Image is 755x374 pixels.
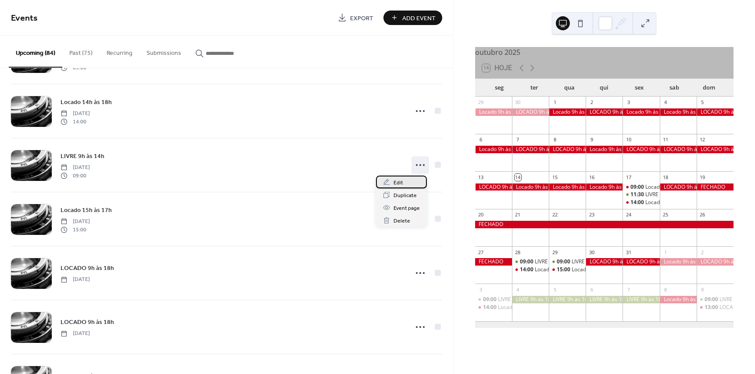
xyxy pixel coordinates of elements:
[660,296,697,303] div: Locado 9h às 18h
[394,178,403,187] span: Edit
[61,64,90,72] span: 09:00
[572,258,610,266] div: LIVRE 9h às 14h
[551,174,558,180] div: 15
[697,258,734,266] div: LOCADO 9h às 18h
[512,108,549,116] div: LOCADO 9h às 18h
[662,249,669,255] div: 1
[61,218,90,226] span: [DATE]
[515,249,521,255] div: 28
[549,183,586,191] div: Locado 9h às 18h
[61,164,90,172] span: [DATE]
[535,258,573,266] div: LIVRE 9h às 13h
[587,79,622,97] div: qui
[475,304,512,311] div: Locado 14h às 18h
[586,296,623,303] div: LIVRE 9h às 18h
[645,199,691,206] div: Locado 14h às 18h
[520,258,535,266] span: 09:00
[588,286,595,293] div: 6
[588,99,595,106] div: 2
[515,286,521,293] div: 4
[498,296,536,303] div: LIVRE 9h às 13h
[557,266,572,273] span: 15:00
[475,258,512,266] div: FECHADO
[9,36,62,68] button: Upcoming (84)
[515,137,521,143] div: 7
[699,212,706,218] div: 26
[662,174,669,180] div: 18
[586,258,623,266] div: LOCADO 9h às 18h
[660,146,697,153] div: LOCADO 9h às 18h
[61,98,112,107] span: Locado 14h às 18h
[475,108,512,116] div: Locado 9h às 18h
[586,183,623,191] div: Locado 9h às 18h
[705,304,719,311] span: 13:00
[512,266,549,273] div: Locado 14h às 18h
[697,304,734,311] div: LOCADO 13h às 18h
[394,191,417,200] span: Duplicate
[705,296,719,303] span: 09:00
[549,258,586,266] div: LIVRE 9h às 14h
[551,286,558,293] div: 5
[478,212,484,218] div: 20
[394,204,420,213] span: Event page
[512,183,549,191] div: Locado 9h às 18h
[478,286,484,293] div: 3
[551,99,558,106] div: 1
[630,191,645,198] span: 11:30
[61,318,114,327] span: LOCADO 9h às 18h
[549,108,586,116] div: Locado 9h às 18h
[625,212,632,218] div: 24
[61,110,90,118] span: [DATE]
[61,97,112,107] a: Locado 14h às 18h
[498,304,544,311] div: Locado 14h às 18h
[557,258,572,266] span: 09:00
[61,206,112,215] span: Locado 15h às 17h
[623,183,659,191] div: Locado 9h às 11h
[478,249,484,255] div: 27
[512,146,549,153] div: LOCADO 9h às 18h
[61,317,114,327] a: LOCADO 9h às 18h
[625,174,632,180] div: 17
[630,199,645,206] span: 14:00
[140,36,188,67] button: Submissions
[475,183,512,191] div: LOCADO 9h às 18h
[551,137,558,143] div: 8
[478,99,484,106] div: 29
[657,79,692,97] div: sab
[699,99,706,106] div: 5
[62,36,100,67] button: Past (75)
[549,146,586,153] div: LOCADO 9h às 18h
[512,296,549,303] div: LIVRE 9h às 18h
[483,304,498,311] span: 14:00
[61,264,114,273] span: LOCADO 9h às 18h
[551,249,558,255] div: 29
[586,146,623,153] div: Locado 9h às 18h
[625,249,632,255] div: 31
[475,296,512,303] div: LIVRE 9h às 13h
[699,174,706,180] div: 19
[552,79,587,97] div: qua
[520,266,535,273] span: 14:00
[478,174,484,180] div: 13
[662,99,669,106] div: 4
[588,137,595,143] div: 9
[660,108,697,116] div: Locado 9h às 18h
[662,212,669,218] div: 25
[515,212,521,218] div: 21
[588,174,595,180] div: 16
[61,118,90,126] span: 14:00
[697,296,734,303] div: LIVRE 9h às 12h
[645,191,699,198] div: LIVRE 11h30 às 13h30
[402,14,436,23] span: Add Event
[394,216,410,226] span: Delete
[11,10,38,27] span: Events
[475,47,734,58] div: outubro 2025
[662,137,669,143] div: 11
[535,266,580,273] div: Locado 14h às 18h
[383,11,442,25] a: Add Event
[61,152,104,161] span: LIVRE 9h às 14h
[588,249,595,255] div: 30
[660,258,697,266] div: Locado 9h às 18h
[350,14,373,23] span: Export
[691,79,726,97] div: dom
